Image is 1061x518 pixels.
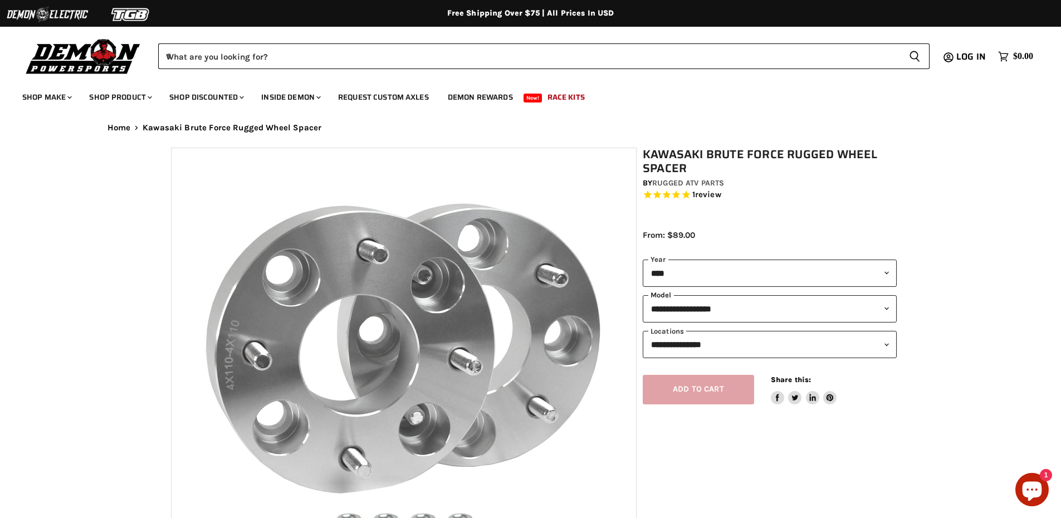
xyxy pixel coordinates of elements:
[956,50,986,63] span: Log in
[14,81,1030,109] ul: Main menu
[951,52,992,62] a: Log in
[85,8,976,18] div: Free Shipping Over $75 | All Prices In USD
[6,4,89,25] img: Demon Electric Logo 2
[692,190,721,200] span: 1 reviews
[643,148,897,175] h1: Kawasaki Brute Force Rugged Wheel Spacer
[771,375,837,404] aside: Share this:
[330,86,437,109] a: Request Custom Axles
[643,331,897,358] select: keys
[992,48,1039,65] a: $0.00
[1012,473,1052,509] inbox-online-store-chat: Shopify online store chat
[539,86,593,109] a: Race Kits
[643,230,695,240] span: From: $89.00
[158,43,930,69] form: Product
[695,190,721,200] span: review
[643,260,897,287] select: year
[107,123,131,133] a: Home
[81,86,159,109] a: Shop Product
[900,43,930,69] button: Search
[22,36,144,76] img: Demon Powersports
[161,86,251,109] a: Shop Discounted
[771,375,811,384] span: Share this:
[652,178,724,188] a: Rugged ATV Parts
[1013,51,1033,62] span: $0.00
[643,177,897,189] div: by
[643,295,897,322] select: modal-name
[524,94,542,102] span: New!
[89,4,173,25] img: TGB Logo 2
[643,189,897,201] span: Rated 5.0 out of 5 stars 1 reviews
[439,86,521,109] a: Demon Rewards
[158,43,900,69] input: When autocomplete results are available use up and down arrows to review and enter to select
[253,86,327,109] a: Inside Demon
[143,123,321,133] span: Kawasaki Brute Force Rugged Wheel Spacer
[14,86,79,109] a: Shop Make
[85,123,976,133] nav: Breadcrumbs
